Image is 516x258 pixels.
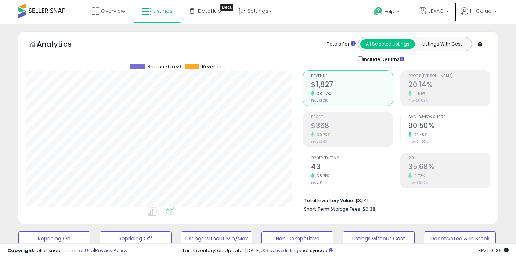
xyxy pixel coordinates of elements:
[408,139,428,144] small: Prev: 74.50%
[314,173,329,179] small: 38.71%
[311,181,322,185] small: Prev: 31
[374,7,383,16] i: Get Help
[424,231,496,246] button: Deactivated & In Stock
[385,8,394,15] span: Help
[304,196,485,204] li: $3,141
[408,80,490,90] h2: 20.14%
[37,39,86,51] h5: Analytics
[461,7,497,24] a: Hi Cajua
[408,115,490,119] span: Avg. Buybox Share
[412,173,425,179] small: 0.73%
[368,1,407,24] a: Help
[343,231,415,246] button: Listings without Cost
[311,156,393,160] span: Ordered Items
[360,39,415,49] button: All Selected Listings
[261,231,333,246] button: Non Competitive
[408,163,490,172] h2: 35.68%
[220,4,233,11] div: Tooltip anchor
[470,7,492,15] span: Hi Cajua
[314,132,330,138] small: 39.73%
[353,55,413,63] div: Include Returns
[311,115,393,119] span: Profit
[311,139,327,144] small: Prev: $263
[181,231,253,246] button: Listings without Min/Max
[18,231,90,246] button: Repricing On
[95,247,127,254] a: Privacy Policy
[362,206,375,212] span: $0.38
[304,197,354,204] b: Total Inventory Value:
[100,231,172,246] button: Repricing Off
[304,206,361,212] b: Short Term Storage Fees:
[408,121,490,131] h2: 90.50%
[202,64,221,69] span: Revenue
[183,247,509,254] div: Last InventoryLab Update: [DATE], not synced.
[408,156,490,160] span: ROI
[412,91,426,97] small: 0.55%
[311,74,393,78] span: Revenue
[262,247,301,254] a: 36 active listings
[7,247,34,254] strong: Copyright
[327,41,356,48] div: Totals For
[7,247,127,254] div: seller snap | |
[311,121,393,131] h2: $368
[311,163,393,172] h2: 43
[408,181,428,185] small: Prev: 35.42%
[314,91,331,97] small: 38.97%
[412,132,427,138] small: 21.48%
[311,80,393,90] h2: $1,827
[311,98,328,103] small: Prev: $1,315
[479,247,509,254] span: 2025-09-15 01:36 GMT
[63,247,94,254] a: Terms of Use
[408,98,428,103] small: Prev: 20.03%
[428,7,444,15] span: JEXAC
[198,7,221,15] span: DataHub
[101,7,125,15] span: Overview
[148,64,181,69] span: Revenue (prev)
[408,74,490,78] span: Profit [PERSON_NAME]
[154,7,173,15] span: Listings
[415,39,469,49] button: Listings With Cost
